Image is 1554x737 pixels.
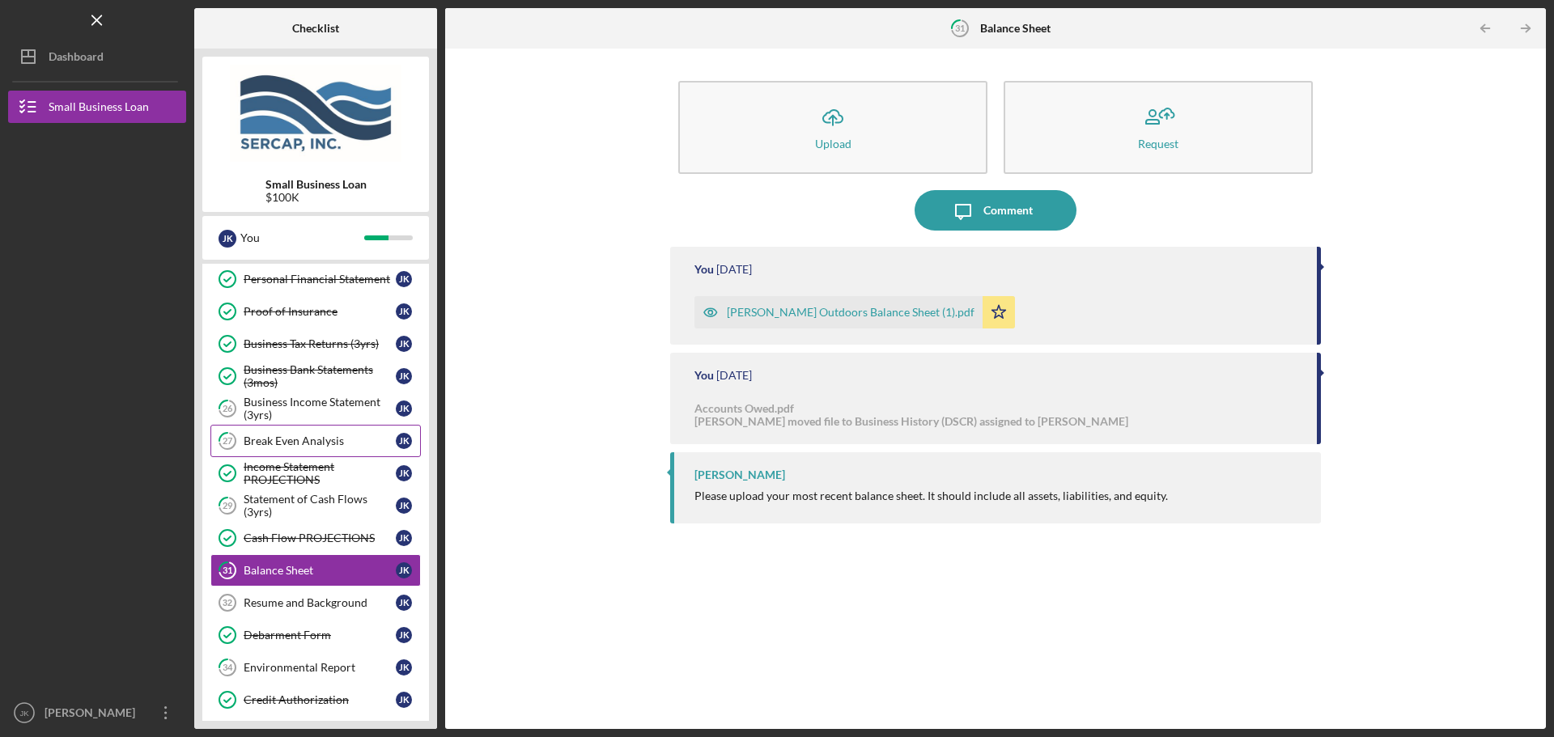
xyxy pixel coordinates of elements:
[240,224,364,252] div: You
[223,663,233,673] tspan: 34
[396,692,412,708] div: J K
[727,306,974,319] div: [PERSON_NAME] Outdoors Balance Sheet (1).pdf
[716,263,752,276] time: 2025-08-13 18:10
[265,191,367,204] div: $100K
[19,709,29,718] text: JK
[396,595,412,611] div: J K
[1138,138,1178,150] div: Request
[244,532,396,544] div: Cash Flow PROJECTIONS
[210,619,421,651] a: Debarment FormJK
[8,91,186,123] button: Small Business Loan
[396,659,412,676] div: J K
[244,629,396,642] div: Debarment Form
[244,460,396,486] div: Income Statement PROJECTIONS
[8,40,186,73] button: Dashboard
[244,564,396,577] div: Balance Sheet
[396,530,412,546] div: J K
[955,23,965,33] tspan: 31
[396,498,412,514] div: J K
[1004,81,1313,174] button: Request
[694,296,1015,328] button: [PERSON_NAME] Outdoors Balance Sheet (1).pdf
[694,489,1168,502] div: Please upload your most recent balance sheet. It should include all assets, liabilities, and equity.
[396,271,412,287] div: J K
[396,400,412,417] div: J K
[396,368,412,384] div: J K
[244,363,396,389] div: Business Bank Statements (3mos)
[694,263,714,276] div: You
[244,396,396,421] div: Business Income Statement (3yrs)
[49,40,104,77] div: Dashboard
[210,425,421,457] a: 27Break Even AnalysisJK
[396,627,412,643] div: J K
[980,22,1051,35] b: Balance Sheet
[244,596,396,609] div: Resume and Background
[8,697,186,729] button: JK[PERSON_NAME]
[694,369,714,382] div: You
[210,328,421,360] a: Business Tax Returns (3yrs)JK
[915,190,1076,231] button: Comment
[223,404,233,414] tspan: 26
[244,493,396,519] div: Statement of Cash Flows (3yrs)
[210,554,421,587] a: 31Balance SheetJK
[396,562,412,578] div: J K
[292,22,339,35] b: Checklist
[223,598,232,608] tspan: 32
[223,436,233,447] tspan: 27
[210,263,421,295] a: Personal Financial StatementJK
[694,415,1128,428] div: [PERSON_NAME] moved file to Business History (DSCR) assigned to [PERSON_NAME]
[49,91,149,127] div: Small Business Loan
[223,565,232,576] tspan: 31
[244,661,396,674] div: Environmental Report
[396,303,412,320] div: J K
[244,693,396,706] div: Credit Authorization
[202,65,429,162] img: Product logo
[210,651,421,684] a: 34Environmental ReportJK
[396,336,412,352] div: J K
[815,138,851,150] div: Upload
[210,295,421,328] a: Proof of InsuranceJK
[244,305,396,318] div: Proof of Insurance
[210,587,421,619] a: 32Resume and BackgroundJK
[210,392,421,425] a: 26Business Income Statement (3yrs)JK
[983,190,1033,231] div: Comment
[244,337,396,350] div: Business Tax Returns (3yrs)
[694,468,785,481] div: [PERSON_NAME]
[210,457,421,489] a: Income Statement PROJECTIONSJK
[223,501,233,511] tspan: 29
[396,433,412,449] div: J K
[219,230,236,248] div: J K
[244,434,396,447] div: Break Even Analysis
[210,489,421,522] a: 29Statement of Cash Flows (3yrs)JK
[694,402,1128,415] div: Accounts Owed.pdf
[678,81,987,174] button: Upload
[40,697,146,733] div: [PERSON_NAME]
[210,522,421,554] a: Cash Flow PROJECTIONSJK
[210,360,421,392] a: Business Bank Statements (3mos)JK
[210,684,421,716] a: Credit AuthorizationJK
[244,273,396,286] div: Personal Financial Statement
[265,178,367,191] b: Small Business Loan
[716,369,752,382] time: 2025-08-13 18:09
[396,465,412,481] div: J K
